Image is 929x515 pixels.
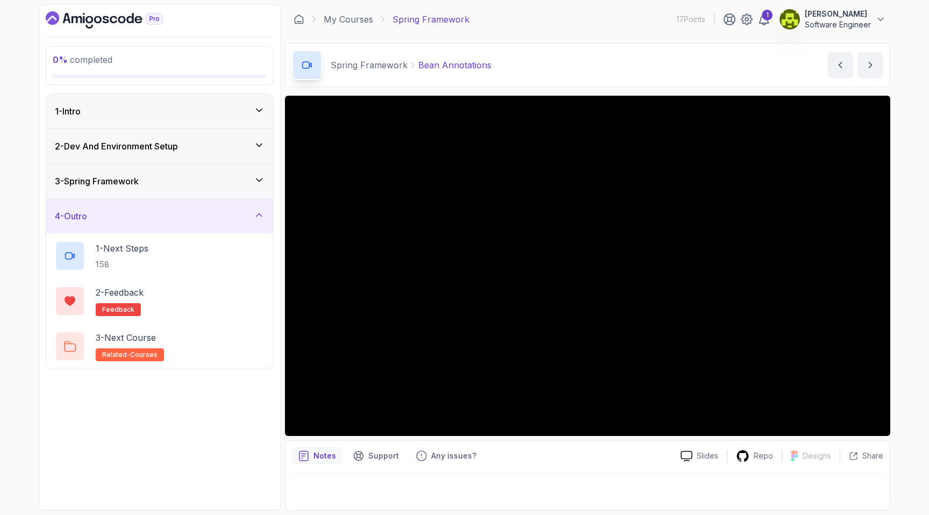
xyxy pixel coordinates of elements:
[294,14,304,25] a: Dashboard
[805,9,871,19] p: [PERSON_NAME]
[803,450,831,461] p: Designs
[46,11,188,28] a: Dashboard
[857,52,883,78] button: next content
[758,13,770,26] a: 1
[780,9,800,30] img: user profile image
[805,19,871,30] p: Software Engineer
[96,331,156,344] p: 3 - Next Course
[347,447,405,464] button: Support button
[727,449,782,463] a: Repo
[96,259,148,270] p: 1:58
[96,242,148,255] p: 1 - Next Steps
[418,59,491,71] p: Bean Annotations
[840,450,883,461] button: Share
[102,351,158,359] span: related-courses
[55,140,178,153] h3: 2 - Dev And Environment Setup
[46,94,273,128] button: 1-Intro
[779,9,886,30] button: user profile image[PERSON_NAME]Software Engineer
[672,450,727,462] a: Slides
[431,450,476,461] p: Any issues?
[292,447,342,464] button: notes button
[827,52,853,78] button: previous content
[55,286,265,316] button: 2-Feedbackfeedback
[46,129,273,163] button: 2-Dev And Environment Setup
[754,450,773,461] p: Repo
[697,450,718,461] p: Slides
[53,54,68,65] span: 0 %
[46,199,273,233] button: 4-Outro
[46,164,273,198] button: 3-Spring Framework
[331,59,408,71] p: Spring Framework
[53,54,112,65] span: completed
[862,450,883,461] p: Share
[410,447,483,464] button: Feedback button
[55,210,87,223] h3: 4 - Outro
[55,331,265,361] button: 3-Next Courserelated-courses
[55,105,81,118] h3: 1 - Intro
[55,241,265,271] button: 1-Next Steps1:58
[285,96,890,436] iframe: 10 - Bean Annotations
[102,305,134,314] span: feedback
[96,286,144,299] p: 2 - Feedback
[676,14,705,25] p: 17 Points
[313,450,336,461] p: Notes
[368,450,399,461] p: Support
[762,10,773,20] div: 1
[324,13,373,26] a: My Courses
[392,13,469,26] p: Spring Framework
[55,175,139,188] h3: 3 - Spring Framework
